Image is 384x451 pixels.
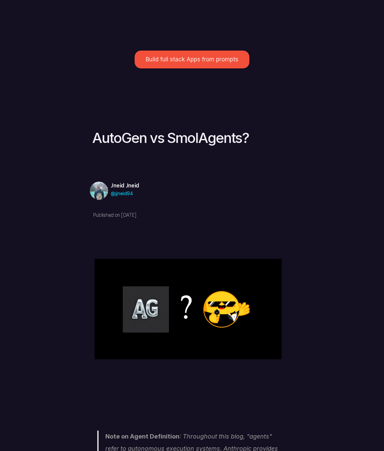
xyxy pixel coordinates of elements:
[146,56,238,63] p: Build full stack Apps from prompts
[135,51,249,68] a: Build full stack Apps from prompts
[111,189,156,198] p: @jjneid94
[92,129,249,146] a: AutoGen vs SmolAgents?
[105,433,179,440] strong: Note on Agent Definition
[111,182,156,189] p: Jneid Jneid
[93,212,204,218] p: Published on [DATE]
